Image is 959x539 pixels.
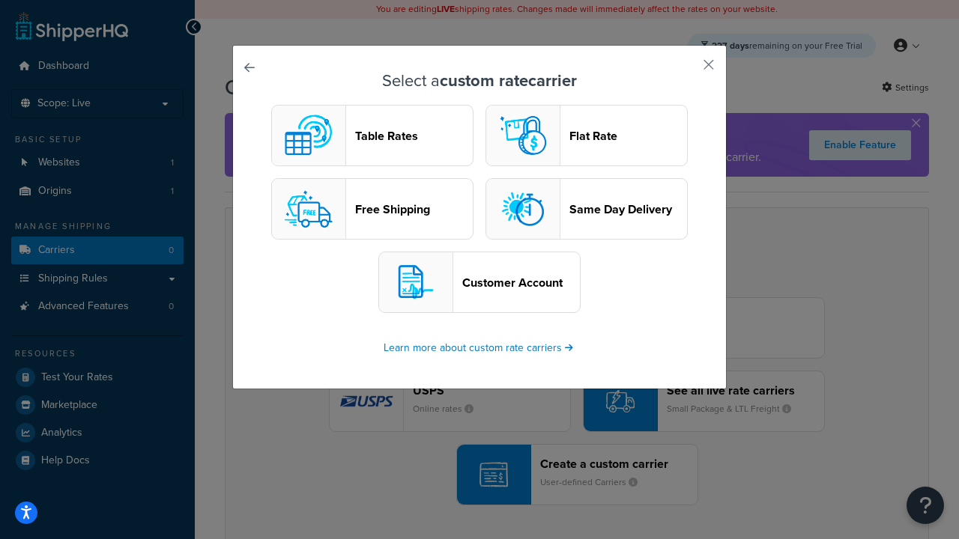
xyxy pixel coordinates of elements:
button: customerAccount logoCustomer Account [378,252,581,313]
img: customerAccount logo [386,252,446,312]
button: sameday logoSame Day Delivery [485,178,688,240]
button: flat logoFlat Rate [485,105,688,166]
header: Table Rates [355,129,473,143]
img: free logo [279,179,339,239]
h3: Select a [270,72,689,90]
img: sameday logo [493,179,553,239]
button: custom logoTable Rates [271,105,474,166]
strong: custom rate carrier [440,68,577,93]
button: free logoFree Shipping [271,178,474,240]
img: custom logo [279,106,339,165]
header: Customer Account [462,275,580,290]
header: Flat Rate [569,129,687,143]
header: Free Shipping [355,202,473,216]
a: Learn more about custom rate carriers [384,340,575,356]
img: flat logo [493,106,553,165]
header: Same Day Delivery [569,202,687,216]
